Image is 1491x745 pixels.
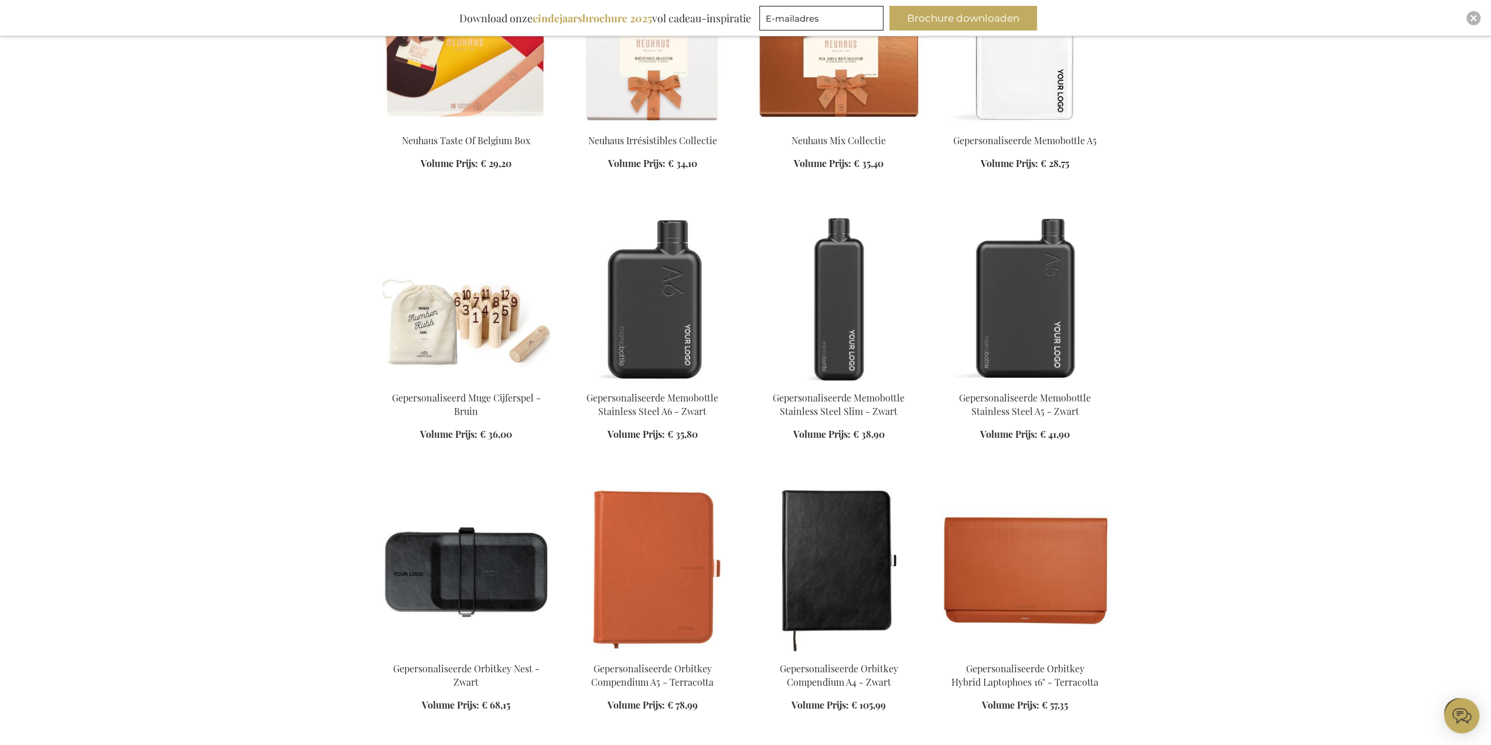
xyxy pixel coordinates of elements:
a: Volume Prijs: € 35,80 [608,428,698,441]
a: Gepersonaliseerde Memobottle Stainless Steel A5 - Zwart [941,377,1109,388]
span: € 35,80 [667,428,698,440]
a: Gepersonaliseerde Memobottle Stainless Steel A6 - Zwart [586,392,718,417]
span: Volume Prijs: [422,699,479,711]
iframe: belco-activator-frame [1444,698,1479,733]
span: € 68,15 [482,699,510,711]
a: Gepersonaliseerde Memobottle Stainless Steel A6 - Zwart [569,377,736,388]
b: eindejaarsbrochure 2025 [533,11,652,25]
button: Brochure downloaden [889,6,1037,30]
span: Volume Prijs: [420,428,477,440]
span: Volume Prijs: [794,157,851,169]
a: Volume Prijs: € 78,99 [608,699,698,712]
a: Volume Prijs: € 68,15 [422,699,510,712]
span: Volume Prijs: [421,157,478,169]
img: Personalised Orbitkey Nest - Black [383,488,550,652]
span: Volume Prijs: [791,699,849,711]
span: € 78,99 [667,699,698,711]
a: Neuhaus Mix Collectie [791,134,886,147]
a: Volume Prijs: € 29,20 [421,157,511,171]
div: Close [1466,11,1480,25]
a: Neuhaus Taste Of Belgium Box Neuhaus Taste Of Belgium Box [383,120,550,131]
a: Volume Prijs: € 36,00 [420,428,512,441]
img: Gepersonaliseerde Memobottle Stainless Steel Slim - Zwart [755,217,923,382]
a: Neuhaus Irrésistibles Collection [569,120,736,131]
a: Gepersonaliseerde Memobottle A5 [941,120,1109,131]
a: Volume Prijs: € 28,75 [981,157,1069,171]
a: Gepersonaliseerde Orbitkey Compendium A5 - Terracotta [569,648,736,659]
span: Volume Prijs: [981,157,1038,169]
img: Gepersonaliseerde Memobottle Stainless Steel A6 - Zwart [569,217,736,382]
div: Download onze vol cadeau-inspiratie [454,6,756,30]
a: Gepersonaliseerde Orbitkey Nest - Zwart [393,662,540,688]
span: Volume Prijs: [608,428,665,440]
input: E-mailadres [759,6,883,30]
span: Volume Prijs: [982,699,1039,711]
span: Volume Prijs: [608,699,665,711]
a: Volume Prijs: € 35,40 [794,157,883,171]
a: Neuhaus Mix Collection [755,120,923,131]
img: Personalised Muge Number Game - Brown [383,217,550,382]
a: Gepersonaliseerde Memobottle Stainless Steel Slim - Zwart [773,392,905,417]
a: Gepersonaliseerde Orbitkey Compendium A5 - Terracotta [591,662,714,688]
a: Gepersonaliseerde Memobottle Stainless Steel Slim - Zwart [755,377,923,388]
span: € 28,75 [1040,157,1069,169]
span: € 35,40 [854,157,883,169]
a: Gepersonaliseerde Memobottle Stainless Steel A5 - Zwart [959,392,1091,417]
form: marketing offers and promotions [759,6,887,34]
a: Neuhaus Taste Of Belgium Box [402,134,530,147]
span: € 38,90 [853,428,885,440]
a: Gepersonaliseerde Memobottle A5 [953,134,1097,147]
a: Personalised Orbitkey Hybrid Laptop Sleeve 16" - Terracotta [941,648,1109,659]
span: Volume Prijs: [608,157,666,169]
span: € 41,90 [1040,428,1070,440]
span: € 36,00 [480,428,512,440]
img: Personalised Orbitkey Hybrid Laptop Sleeve 16" - Terracotta [941,488,1109,652]
span: Volume Prijs: [980,428,1038,440]
a: Volume Prijs: € 34,10 [608,157,697,171]
a: Gepersonaliseerd Muge Cijferspel - Bruin [392,392,541,417]
a: Personalised Orbitkey Nest - Black [383,648,550,659]
span: Volume Prijs: [793,428,851,440]
a: Neuhaus Irrésistibles Collectie [588,134,717,147]
img: Gepersonaliseerde Orbitkey Compendium A5 - Terracotta [569,488,736,652]
a: Personalised Orbitkey Compendium A4 - Black [755,648,923,659]
a: Personalised Muge Number Game - Brown [383,377,550,388]
span: € 105,99 [851,699,886,711]
a: Volume Prijs: € 105,99 [791,699,886,712]
span: € 57,35 [1042,699,1068,711]
span: € 34,10 [668,157,697,169]
span: € 29,20 [480,157,511,169]
img: Gepersonaliseerde Memobottle Stainless Steel A5 - Zwart [941,217,1109,382]
a: Volume Prijs: € 41,90 [980,428,1070,441]
img: Personalised Orbitkey Compendium A4 - Black [755,488,923,652]
a: Volume Prijs: € 57,35 [982,699,1068,712]
a: Gepersonaliseerde Orbitkey Compendium A4 - Zwart [780,662,898,688]
a: Gepersonaliseerde Orbitkey Hybrid Laptophoes 16" - Terracotta [951,662,1098,688]
img: Close [1470,15,1477,22]
a: Volume Prijs: € 38,90 [793,428,885,441]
